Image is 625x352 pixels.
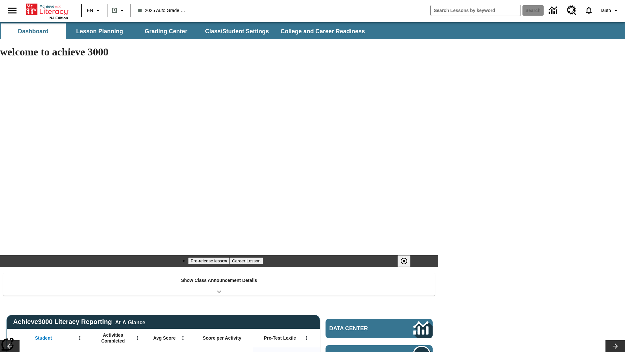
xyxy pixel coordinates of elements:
[153,335,176,341] span: Avg Score
[87,7,93,14] span: EN
[275,23,370,39] button: College and Career Readiness
[132,333,142,343] button: Open Menu
[181,277,257,284] p: Show Class Announcement Details
[545,2,563,20] a: Data Center
[35,335,52,341] span: Student
[138,7,187,14] span: 2025 Auto Grade 1 B
[563,2,580,19] a: Resource Center, Will open in new tab
[200,23,274,39] button: Class/Student Settings
[302,333,312,343] button: Open Menu
[26,3,68,16] a: Home
[84,5,105,16] button: Language: EN, Select a language
[3,1,22,20] button: Open side menu
[326,319,433,338] a: Data Center
[13,318,145,326] span: Achieve3000 Literacy Reporting
[605,340,625,352] button: Lesson carousel, Next
[264,335,296,341] span: Pre-Test Lexile
[115,318,145,326] div: At-A-Glance
[133,23,199,39] button: Grading Center
[75,333,85,343] button: Open Menu
[329,325,391,332] span: Data Center
[3,273,435,296] div: Show Class Announcement Details
[26,2,68,20] div: Home
[597,5,622,16] button: Profile/Settings
[397,255,417,267] div: Pause
[113,6,116,14] span: B
[229,257,263,264] button: Slide 2 Career Lesson
[600,7,611,14] span: Tauto
[1,23,66,39] button: Dashboard
[203,335,242,341] span: Score per Activity
[178,333,188,343] button: Open Menu
[188,257,229,264] button: Slide 1 Pre-release lesson
[109,5,129,16] button: Boost Class color is gray green. Change class color
[67,23,132,39] button: Lesson Planning
[580,2,597,19] a: Notifications
[49,16,68,20] span: NJ Edition
[397,255,410,267] button: Pause
[431,5,521,16] input: search field
[91,332,134,344] span: Activities Completed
